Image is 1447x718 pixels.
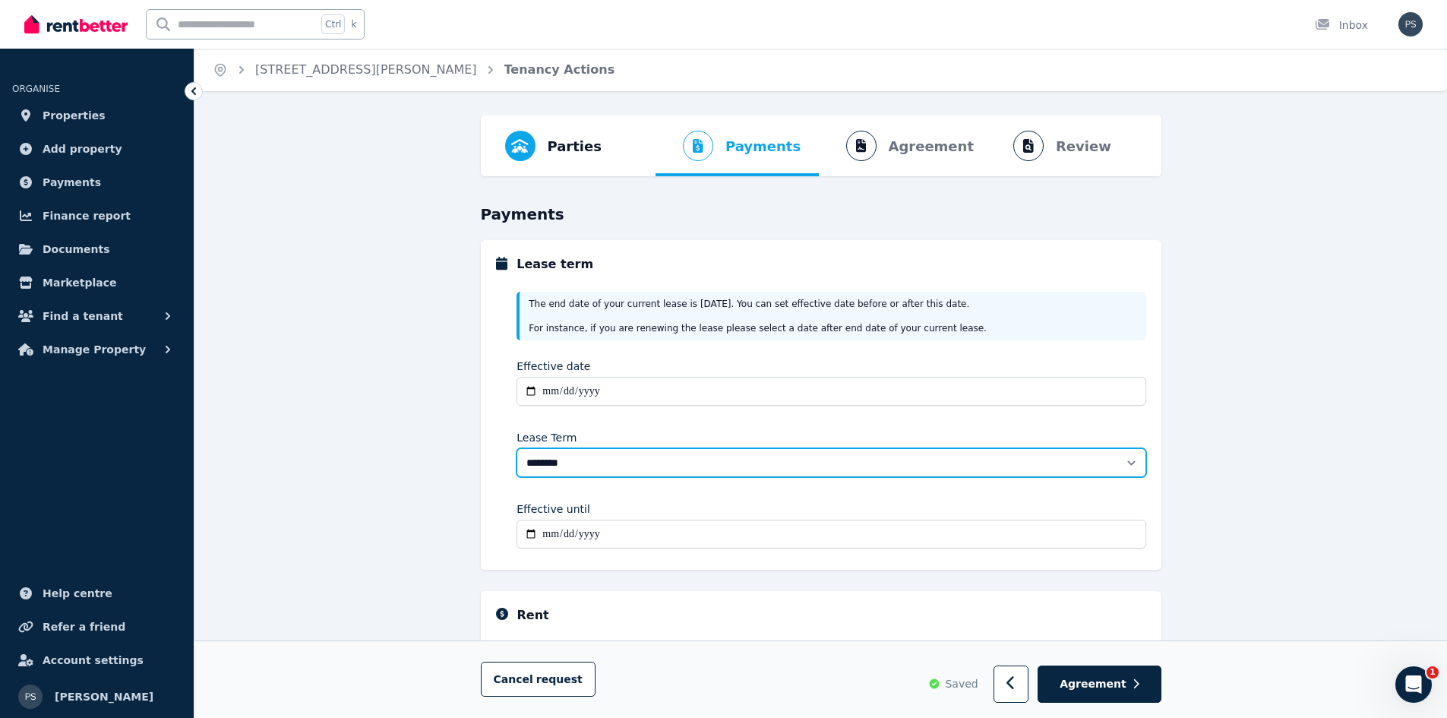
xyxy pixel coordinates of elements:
img: Phillil Sazon [1398,12,1423,36]
span: k [351,18,356,30]
label: Effective date [517,359,590,374]
span: Parties [548,136,602,157]
span: Payments [43,173,101,191]
button: Payments [656,115,813,176]
a: Documents [12,234,182,264]
button: Parties [493,115,614,176]
img: Phillil Sazon [18,685,43,709]
span: Account settings [43,651,144,669]
a: Refer a friend [12,612,182,642]
button: Cancelrequest [481,663,596,697]
button: Find a tenant [12,301,182,331]
span: Find a tenant [43,307,123,325]
a: Tenancy Actions [504,62,615,77]
h5: Rent [517,606,549,625]
a: Finance report [12,201,182,231]
a: Marketplace [12,267,182,298]
span: ORGANISE [12,84,60,94]
span: Finance report [43,207,131,225]
div: The end date of your current lease is [DATE] . You can set effective date before or after this da... [517,292,1145,340]
h5: Lease term [517,255,593,274]
span: Agreement [1060,677,1126,692]
span: Ctrl [321,14,345,34]
span: request [536,672,583,688]
span: Manage Property [43,340,146,359]
div: Inbox [1315,17,1368,33]
span: Payments [725,136,801,157]
span: 1 [1426,666,1439,678]
span: Documents [43,240,110,258]
span: Cancel [494,674,583,686]
nav: Breadcrumb [194,49,633,91]
img: RentBetter [24,13,128,36]
a: Properties [12,100,182,131]
span: Refer a friend [43,618,125,636]
a: Account settings [12,645,182,675]
span: Help centre [43,584,112,603]
span: Properties [43,106,106,125]
label: Effective until [517,501,590,517]
span: Saved [945,677,978,692]
span: [PERSON_NAME] [55,688,153,706]
label: Lease Term [517,430,577,445]
nav: Progress [481,115,1161,176]
a: [STREET_ADDRESS][PERSON_NAME] [255,62,477,77]
a: Help centre [12,578,182,609]
button: Manage Property [12,334,182,365]
iframe: Intercom live chat [1395,666,1432,703]
h3: Payments [481,204,1161,225]
span: Marketplace [43,274,116,292]
button: Agreement [1038,666,1161,704]
label: Will the rent be changing as part of this lease renewal? [517,640,1146,655]
a: Add property [12,134,182,164]
span: Add property [43,140,122,158]
a: Payments [12,167,182,198]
